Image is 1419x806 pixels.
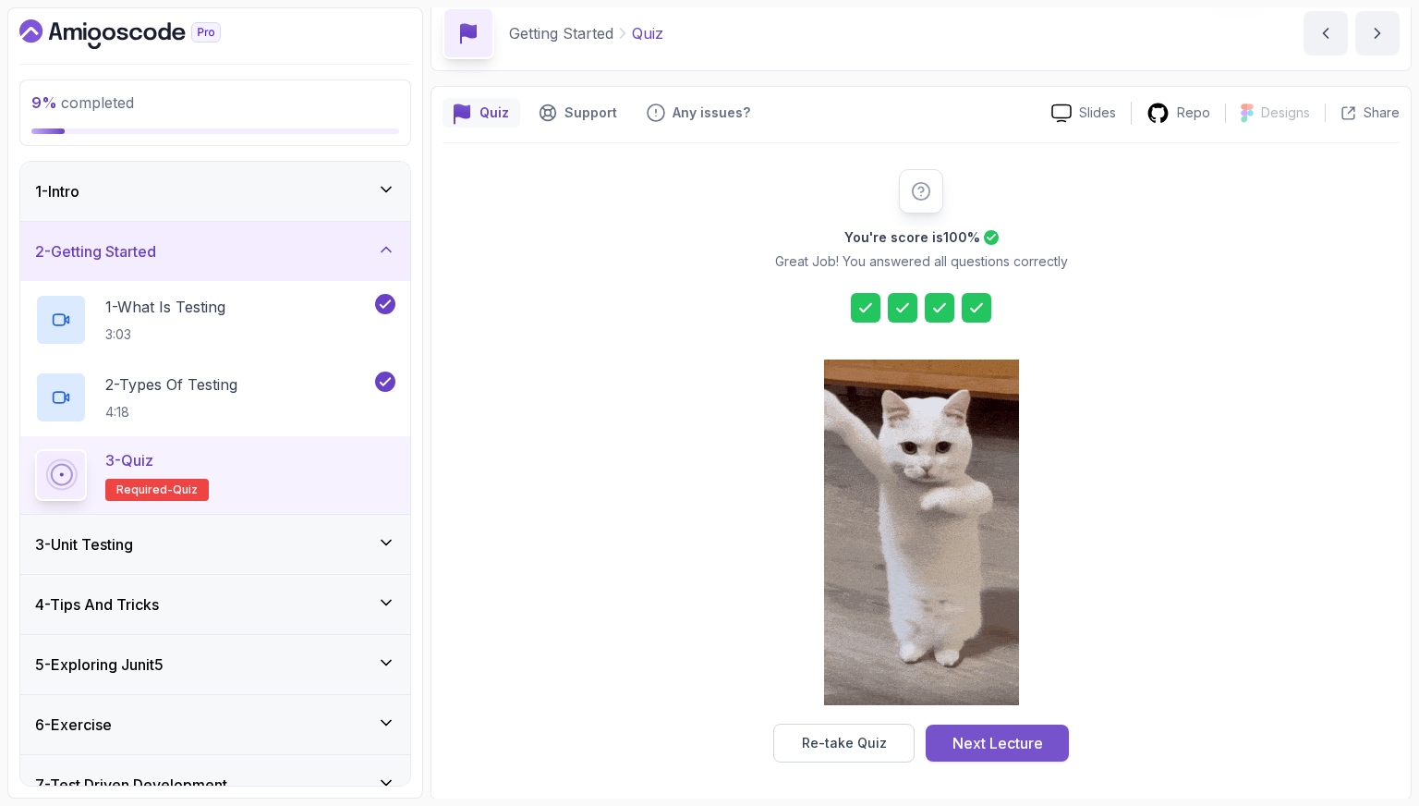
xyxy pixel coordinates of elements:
button: 1-What Is Testing3:03 [35,294,395,346]
p: Designs [1261,104,1310,122]
h3: 3 - Unit Testing [35,533,133,556]
h3: 7 - Test Driven Development [35,774,227,796]
p: 1 - What Is Testing [105,296,225,318]
p: 2 - Types Of Testing [105,373,237,396]
p: Slides [1079,104,1116,122]
p: Quiz [479,104,509,122]
span: 9 % [31,93,57,112]
button: 3-QuizRequired-quiz [35,449,395,501]
p: Share [1364,104,1400,122]
img: cool-cat [824,360,1019,705]
button: 6-Exercise [20,695,410,754]
span: Required- [116,482,173,497]
h3: 4 - Tips And Tricks [35,593,159,616]
button: previous content [1304,11,1348,55]
p: Any issues? [673,104,750,122]
p: Quiz [632,22,663,44]
p: 4:18 [105,403,237,421]
button: quiz button [443,98,520,128]
button: 1-Intro [20,162,410,221]
h2: You're score is 100 % [844,228,980,247]
button: Re-take Quiz [773,724,915,763]
a: Dashboard [19,19,263,49]
a: Repo [1132,102,1225,125]
h3: 6 - Exercise [35,714,112,736]
button: 2-Types Of Testing4:18 [35,372,395,423]
p: Repo [1177,104,1210,122]
button: Share [1325,104,1400,122]
p: Great Job! You answered all questions correctly [775,252,1068,271]
div: Next Lecture [952,732,1043,754]
button: 3-Unit Testing [20,515,410,574]
h3: 2 - Getting Started [35,240,156,263]
span: quiz [173,482,198,497]
button: Feedback button [636,98,761,128]
p: Getting Started [509,22,613,44]
div: Re-take Quiz [802,734,887,752]
h3: 1 - Intro [35,180,79,202]
p: 3 - Quiz [105,449,153,471]
button: 5-Exploring Junit5 [20,635,410,694]
button: Support button [528,98,628,128]
p: 3:03 [105,325,225,344]
button: Next Lecture [926,725,1069,762]
button: next content [1355,11,1400,55]
span: completed [31,93,134,112]
h3: 5 - Exploring Junit5 [35,653,164,676]
p: Support [564,104,617,122]
button: 2-Getting Started [20,222,410,281]
button: 4-Tips And Tricks [20,575,410,634]
a: Slides [1037,104,1131,123]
